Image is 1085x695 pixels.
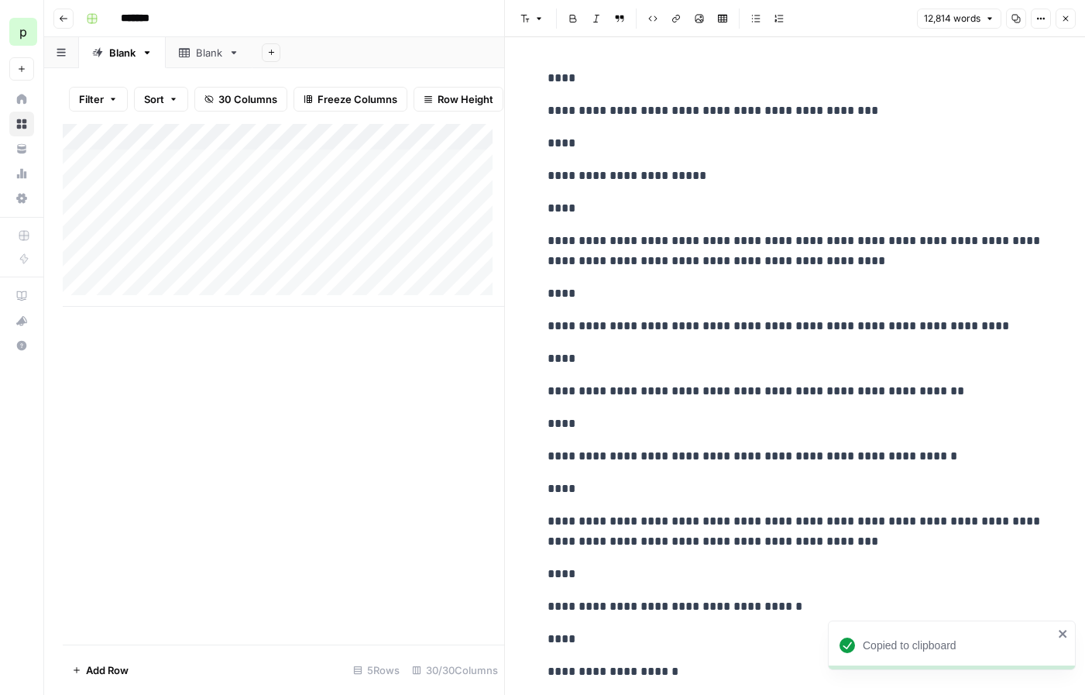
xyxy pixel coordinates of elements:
button: close [1058,628,1069,640]
div: What's new? [10,309,33,332]
div: Blank [109,45,136,60]
button: Help + Support [9,333,34,358]
span: p [19,22,27,41]
button: Workspace: paulcorp [9,12,34,51]
button: 12,814 words [917,9,1001,29]
button: Freeze Columns [294,87,407,112]
a: Home [9,87,34,112]
button: Row Height [414,87,503,112]
a: Your Data [9,136,34,161]
a: Usage [9,161,34,186]
a: AirOps Academy [9,284,34,308]
span: Freeze Columns [318,91,397,107]
button: Add Row [63,658,138,683]
button: Sort [134,87,188,112]
span: 30 Columns [218,91,277,107]
div: 5 Rows [347,658,406,683]
span: 12,814 words [924,12,980,26]
a: Blank [166,37,252,68]
span: Filter [79,91,104,107]
div: 30/30 Columns [406,658,504,683]
button: What's new? [9,308,34,333]
button: Filter [69,87,128,112]
span: Sort [144,91,164,107]
span: Add Row [86,662,129,678]
div: Blank [196,45,222,60]
span: Row Height [438,91,493,107]
a: Browse [9,112,34,136]
a: Settings [9,186,34,211]
button: 30 Columns [194,87,287,112]
div: Copied to clipboard [863,638,1053,653]
a: Blank [79,37,166,68]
